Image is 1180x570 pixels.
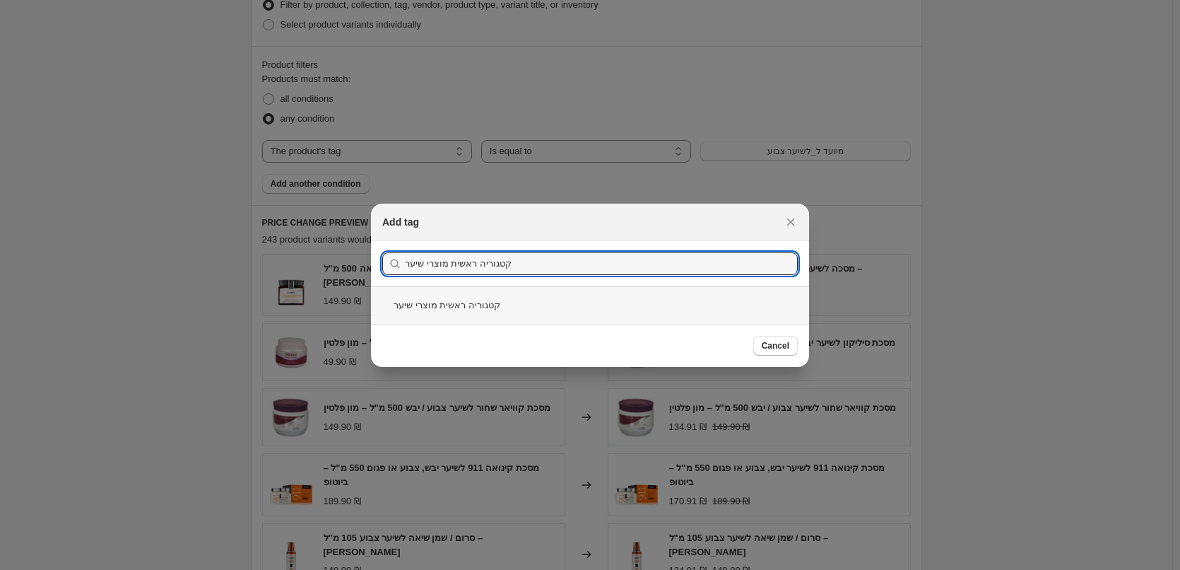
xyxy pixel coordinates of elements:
input: Search tags [405,252,798,275]
h2: Add tag [382,215,419,229]
button: Close [781,212,801,232]
span: Cancel [762,340,789,351]
button: Cancel [753,336,798,356]
div: קטגוריה ראשית מוצרי שיער [371,286,809,324]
